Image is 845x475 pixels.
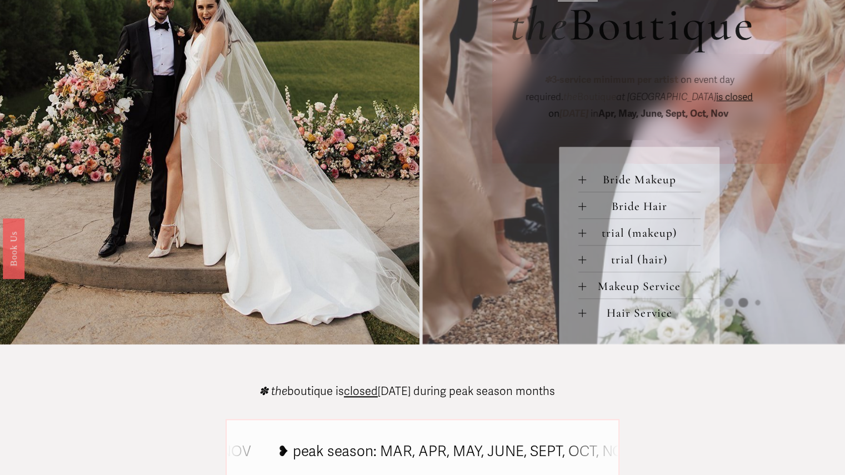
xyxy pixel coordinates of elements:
a: Book Us [3,218,24,278]
em: [DATE] [559,108,588,119]
span: Hair Service [586,306,701,320]
button: Makeup Service [578,272,701,298]
button: Hair Service [578,299,701,325]
button: trial (makeup) [578,219,701,245]
button: trial (hair) [578,246,701,272]
span: trial (makeup) [586,226,701,240]
span: on event day required. [526,74,737,103]
span: Bride Hair [586,199,701,213]
em: at [GEOGRAPHIC_DATA] [616,91,716,103]
span: Boutique [563,91,616,103]
span: trial (hair) [586,252,701,267]
p: on [510,72,769,123]
em: the [563,91,577,103]
button: Bride Hair [578,192,701,218]
span: is closed [716,91,753,103]
span: Bride Makeup [586,172,701,187]
em: ✽ [544,74,552,86]
p: boutique is [DATE] during peak season months [259,386,555,397]
strong: Apr, May, June, Sept, Oct, Nov [598,108,728,119]
strong: 3-service minimum per artist [552,74,678,86]
button: Bride Makeup [578,166,701,192]
span: in [588,108,731,119]
em: ✽ the [259,384,287,398]
span: closed [344,384,378,398]
span: Makeup Service [586,279,701,293]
